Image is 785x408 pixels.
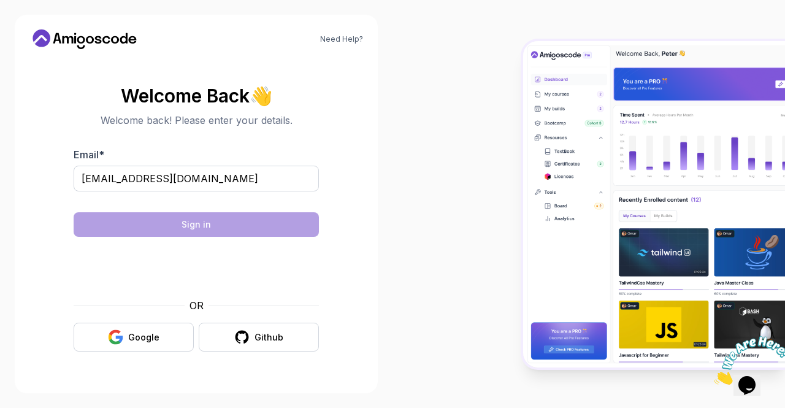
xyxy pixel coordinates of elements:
[74,86,319,106] h2: Welcome Back
[199,323,319,352] button: Github
[5,5,81,53] img: Chat attention grabber
[74,148,104,161] label: Email *
[709,331,785,390] iframe: chat widget
[29,29,140,49] a: Home link
[255,331,283,344] div: Github
[74,113,319,128] p: Welcome back! Please enter your details.
[74,212,319,237] button: Sign in
[190,298,204,313] p: OR
[74,166,319,191] input: Enter your email
[320,34,363,44] a: Need Help?
[182,218,211,231] div: Sign in
[74,323,194,352] button: Google
[523,41,785,368] img: Amigoscode Dashboard
[128,331,159,344] div: Google
[104,244,289,291] iframe: Widget containing checkbox for hCaptcha security challenge
[247,83,275,109] span: 👋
